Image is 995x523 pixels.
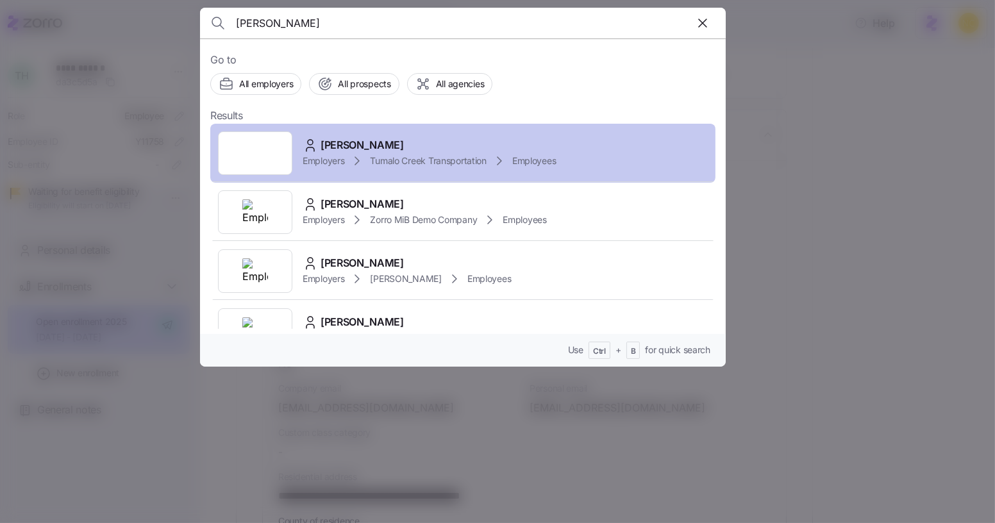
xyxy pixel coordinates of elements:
[370,272,441,285] span: [PERSON_NAME]
[210,108,243,124] span: Results
[593,346,606,357] span: Ctrl
[321,314,404,330] span: [PERSON_NAME]
[321,137,404,153] span: [PERSON_NAME]
[645,344,710,356] span: for quick search
[303,272,344,285] span: Employers
[309,73,399,95] button: All prospects
[467,272,511,285] span: Employees
[615,344,621,356] span: +
[303,154,344,167] span: Employers
[210,52,715,68] span: Go to
[436,78,485,90] span: All agencies
[242,317,268,343] img: Employer logo
[512,154,556,167] span: Employees
[303,213,344,226] span: Employers
[568,344,583,356] span: Use
[338,78,390,90] span: All prospects
[631,346,636,357] span: B
[370,154,486,167] span: Tumalo Creek Transportation
[239,78,293,90] span: All employers
[503,213,546,226] span: Employees
[370,213,477,226] span: Zorro MiB Demo Company
[321,196,404,212] span: [PERSON_NAME]
[242,258,268,284] img: Employer logo
[210,73,301,95] button: All employers
[407,73,493,95] button: All agencies
[321,255,404,271] span: [PERSON_NAME]
[242,199,268,225] img: Employer logo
